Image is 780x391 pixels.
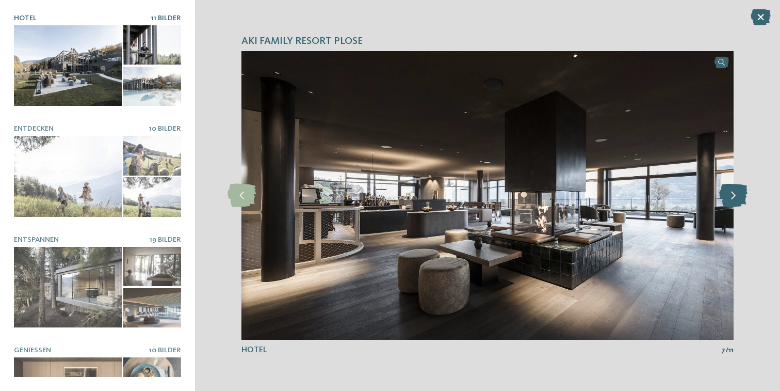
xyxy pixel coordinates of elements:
[151,14,181,22] span: 11 Bilder
[149,125,181,132] span: 10 Bilder
[728,345,734,355] span: 11
[14,14,37,22] span: Hotel
[149,347,181,354] span: 10 Bilder
[241,35,363,49] span: AKI Family Resort PLOSE
[14,236,59,243] span: Entspannen
[14,347,51,354] span: Genießen
[725,345,728,355] span: /
[14,125,54,132] span: Entdecken
[721,345,725,355] span: 7
[241,51,734,340] img: AKI Family Resort PLOSE
[150,236,181,243] span: 19 Bilder
[241,346,267,354] span: Hotel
